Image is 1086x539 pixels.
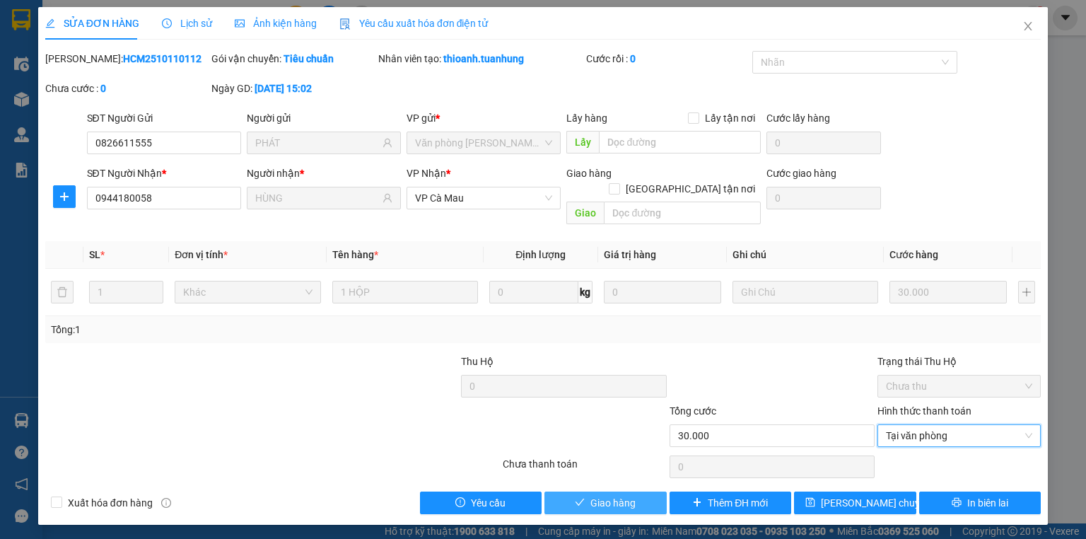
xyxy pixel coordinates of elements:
span: user [383,193,392,203]
b: GỬI : VP Cà Mau [6,88,150,112]
span: In biên lai [967,495,1008,511]
div: Trạng thái Thu Hộ [877,354,1041,369]
span: plus [54,191,75,202]
span: Giao hàng [590,495,636,511]
th: Ghi chú [727,241,884,269]
div: Người nhận [247,166,401,181]
li: 85 [PERSON_NAME] [6,31,269,49]
span: plus [692,497,702,509]
span: Khác [183,282,312,303]
span: Lấy hàng [566,112,607,124]
div: Cước rồi : [586,51,749,66]
span: save [805,497,815,509]
button: plusThêm ĐH mới [670,492,792,514]
span: printer [952,497,962,509]
span: kg [578,281,592,303]
span: Xuất hóa đơn hàng [62,495,158,511]
input: Dọc đường [599,131,761,153]
b: Tiêu chuẩn [284,53,334,64]
b: 0 [630,53,636,64]
button: printerIn biên lai [919,492,1041,514]
div: Chưa cước : [45,81,209,96]
div: Người gửi [247,110,401,126]
b: [PERSON_NAME] [81,9,200,27]
input: VD: Bàn, Ghế [332,281,478,303]
img: icon [339,18,351,30]
div: VP gửi [407,110,561,126]
input: Cước giao hàng [766,187,881,209]
div: [PERSON_NAME]: [45,51,209,66]
div: Tổng: 1 [51,322,420,337]
span: close [1022,21,1034,32]
span: info-circle [161,498,171,508]
span: environment [81,34,93,45]
span: SL [89,249,100,260]
button: Close [1008,7,1048,47]
label: Cước lấy hàng [766,112,830,124]
span: edit [45,18,55,28]
span: Yêu cầu xuất hóa đơn điện tử [339,18,489,29]
span: Giao hàng [566,168,612,179]
input: 0 [604,281,721,303]
input: 0 [889,281,1007,303]
div: Ngày GD: [211,81,375,96]
b: thioanh.tuanhung [443,53,524,64]
span: Cước hàng [889,249,938,260]
button: save[PERSON_NAME] chuyển hoàn [794,492,916,514]
span: [PERSON_NAME] chuyển hoàn [821,495,955,511]
span: Lấy tận nơi [699,110,761,126]
span: Giao [566,202,604,224]
div: Nhân viên tạo: [378,51,583,66]
span: user [383,138,392,148]
b: [DATE] 15:02 [255,83,312,94]
span: phone [81,52,93,63]
label: Cước giao hàng [766,168,836,179]
input: Dọc đường [604,202,761,224]
input: Cước lấy hàng [766,132,881,154]
span: Giá trị hàng [604,249,656,260]
label: Hình thức thanh toán [877,405,971,417]
span: VP Nhận [407,168,446,179]
span: Lịch sử [162,18,212,29]
span: VP Cà Mau [415,187,552,209]
input: Tên người gửi [255,135,380,151]
span: Tại văn phòng [886,425,1032,446]
button: plus [53,185,76,208]
input: Ghi Chú [732,281,878,303]
span: check [575,497,585,509]
button: exclamation-circleYêu cầu [420,492,542,514]
span: Lấy [566,131,599,153]
span: Định lượng [515,249,566,260]
span: Chưa thu [886,376,1032,397]
span: clock-circle [162,18,172,28]
span: Ảnh kiện hàng [235,18,317,29]
div: Gói vận chuyển: [211,51,375,66]
span: Tên hàng [332,249,378,260]
span: Thu Hộ [461,356,494,367]
button: plus [1018,281,1035,303]
div: Chưa thanh toán [501,456,667,481]
div: SĐT Người Gửi [87,110,241,126]
span: SỬA ĐƠN HÀNG [45,18,139,29]
span: Yêu cầu [471,495,506,511]
span: exclamation-circle [455,497,465,509]
span: picture [235,18,245,28]
span: Tổng cước [670,405,716,417]
span: [GEOGRAPHIC_DATA] tận nơi [620,181,761,197]
input: Tên người nhận [255,190,380,206]
span: Văn phòng Hồ Chí Minh [415,132,552,153]
b: 0 [100,83,106,94]
div: SĐT Người Nhận [87,166,241,181]
button: checkGiao hàng [544,492,667,514]
li: 02839.63.63.63 [6,49,269,66]
button: delete [51,281,74,303]
span: Đơn vị tính [175,249,228,260]
span: Thêm ĐH mới [708,495,768,511]
b: HCM2510110112 [123,53,202,64]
